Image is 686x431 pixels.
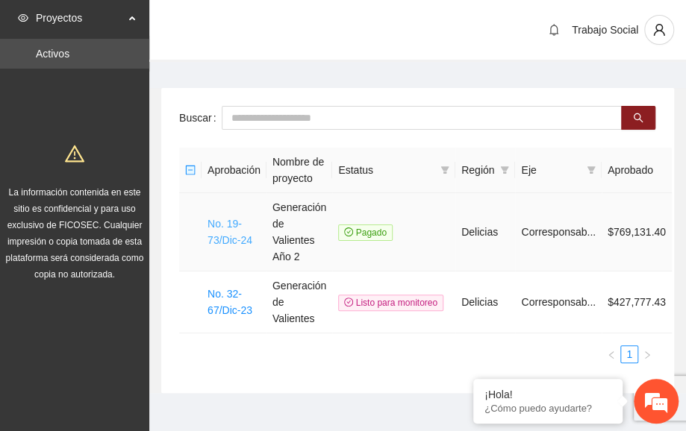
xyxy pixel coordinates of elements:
[521,162,581,178] span: Eje
[36,3,124,33] span: Proyectos
[455,271,515,333] td: Delicias
[602,148,672,193] th: Aprobado
[338,224,393,241] span: Pagado
[638,345,656,363] li: Next Page
[461,162,494,178] span: Región
[484,403,611,414] p: ¿Cómo puedo ayudarte?
[542,18,566,42] button: bell
[65,144,84,163] span: warning
[572,24,638,36] span: Trabajo Social
[584,159,599,181] span: filter
[6,187,144,280] span: La información contenida en este sitio es confidencial y para uso exclusivo de FICOSEC. Cualquier...
[266,193,332,271] td: Generación de Valientes Año 2
[266,271,332,333] td: Generación de Valientes
[644,15,674,45] button: user
[437,159,452,181] span: filter
[643,350,652,359] span: right
[179,106,222,130] label: Buscar
[18,13,28,23] span: eye
[620,345,638,363] li: 1
[338,162,434,178] span: Estatus
[497,159,512,181] span: filter
[543,24,565,36] span: bell
[208,218,252,246] a: No. 19-73/Dic-24
[521,296,596,308] span: Corresponsab...
[266,148,332,193] th: Nombre de proyecto
[587,166,596,174] span: filter
[633,113,643,125] span: search
[440,166,449,174] span: filter
[208,288,252,316] a: No. 32- 67/Dic-23
[36,48,69,60] a: Activos
[202,148,266,193] th: Aprobación
[621,346,637,362] a: 1
[484,388,611,400] div: ¡Hola!
[602,345,620,363] li: Previous Page
[344,298,353,306] span: check-circle
[455,193,515,271] td: Delicias
[638,345,656,363] button: right
[185,165,196,175] span: minus-square
[602,271,672,333] td: $427,777.43
[344,227,353,236] span: check-circle
[645,23,673,37] span: user
[602,193,672,271] td: $769,131.40
[338,295,443,311] span: Listo para monitoreo
[500,166,509,174] span: filter
[621,106,655,130] button: search
[521,226,596,238] span: Corresponsab...
[602,345,620,363] button: left
[607,350,616,359] span: left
